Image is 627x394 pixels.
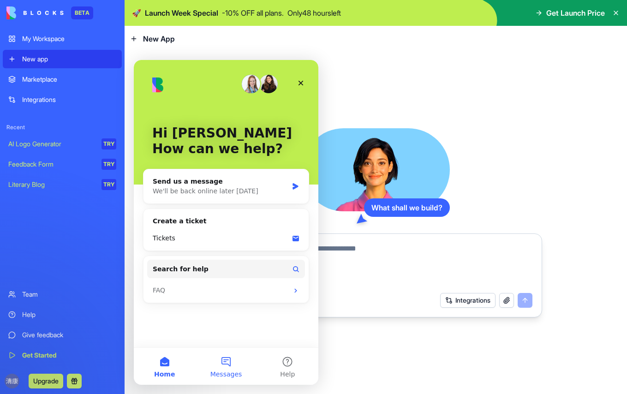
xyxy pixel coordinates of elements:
a: New app [3,50,122,68]
button: Integrations [440,293,496,308]
span: Get Launch Price [546,7,605,18]
div: New app [22,54,116,64]
a: Upgrade [29,376,63,385]
div: BETA [71,6,93,19]
div: TRY [102,138,116,149]
a: Help [3,305,122,324]
a: Give feedback [3,326,122,344]
a: Integrations [3,90,122,109]
span: Recent [3,124,122,131]
a: Literary BlogTRY [3,175,122,194]
div: My Workspace [22,34,116,43]
a: Marketplace [3,70,122,89]
a: AI Logo GeneratorTRY [3,135,122,153]
a: My Workspace [3,30,122,48]
img: ACg8ocJJQgGEqV5cYl3h55lR_wx40uy4on9WekYQdaAlwSyqnQuwGSW7=s96-c [5,374,19,388]
a: BETA [6,6,93,19]
div: Literary Blog [8,180,95,189]
a: Feedback FormTRY [3,155,122,173]
div: Integrations [22,95,116,104]
img: logo [6,6,64,19]
div: TRY [102,179,116,190]
span: Help [146,311,161,317]
a: Get Started [3,346,122,364]
div: Get Started [22,351,116,360]
span: New App [143,33,175,44]
div: AI Logo Generator [8,139,95,149]
div: What shall we build? [364,198,450,217]
p: Only 48 hours left [287,7,341,18]
a: Team [3,285,122,304]
div: Marketplace [22,75,116,84]
div: Give feedback [22,330,116,340]
button: Upgrade [29,374,63,388]
div: TRY [102,159,116,170]
p: - 10 % OFF all plans. [222,7,284,18]
div: Feedback Form [8,160,95,169]
div: Help [22,310,116,319]
span: Launch Week Special [145,7,218,18]
div: Team [22,290,116,299]
span: 🚀 [132,7,141,18]
iframe: Intercom live chat [134,60,318,385]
